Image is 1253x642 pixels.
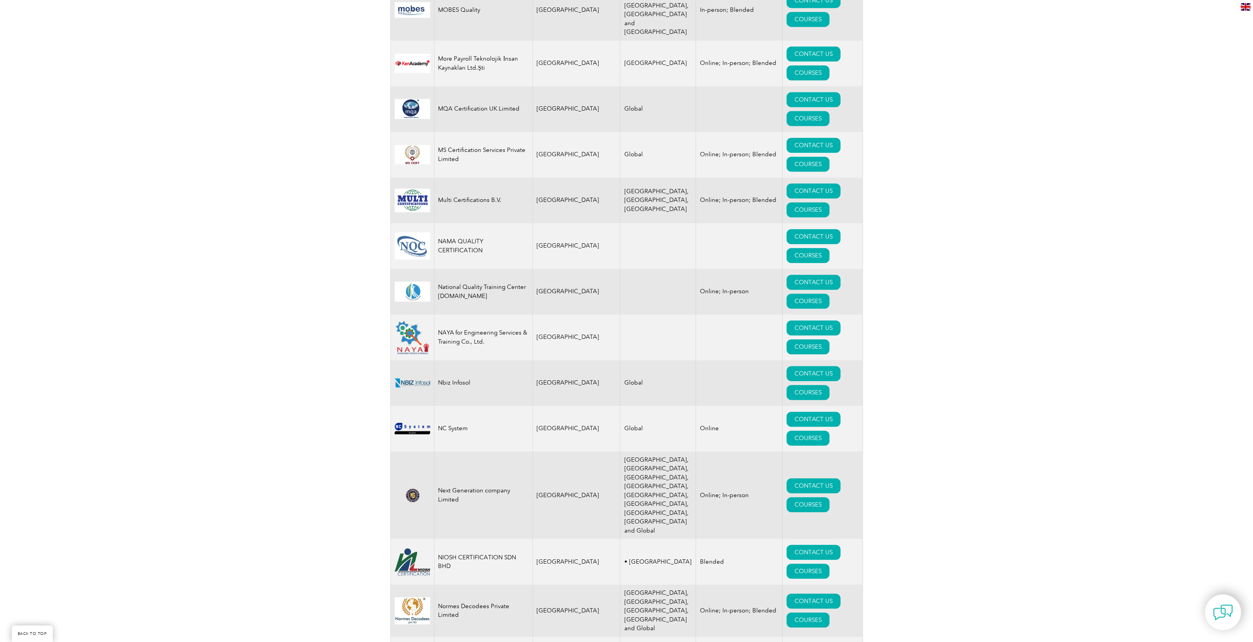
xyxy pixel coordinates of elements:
[696,41,783,86] td: Online; In-person; Blended
[787,497,830,512] a: COURSES
[787,46,841,61] a: CONTACT US
[533,41,620,86] td: [GEOGRAPHIC_DATA]
[395,597,430,624] img: e7b63985-9dc1-ec11-983f-002248d3b10e-logo.png
[434,406,533,451] td: NC System
[787,183,841,198] a: CONTACT US
[787,412,841,427] a: CONTACT US
[395,378,430,387] img: 538e79cf-a5b0-ea11-a812-000d3ae11abd%20-logo.png
[787,248,830,263] a: COURSES
[620,132,696,178] td: Global
[533,178,620,223] td: [GEOGRAPHIC_DATA]
[533,406,620,451] td: [GEOGRAPHIC_DATA]
[434,315,533,360] td: NAYA for Engineering Services & Training Co., Ltd.
[787,275,841,290] a: CONTACT US
[696,451,783,539] td: Online; In-person
[12,625,53,642] a: BACK TO TOP
[787,545,841,560] a: CONTACT US
[395,99,430,119] img: 43f150f7-466f-eb11-a812-002248153038-logo.png
[787,12,830,27] a: COURSES
[434,223,533,269] td: NAMA QUALITY CERTIFICATION
[620,41,696,86] td: [GEOGRAPHIC_DATA]
[787,612,830,627] a: COURSES
[434,451,533,539] td: Next Generation company Limited
[620,86,696,132] td: Global
[620,539,696,585] td: • [GEOGRAPHIC_DATA]
[787,339,830,354] a: COURSES
[696,269,783,315] td: Online; In-person
[533,269,620,315] td: [GEOGRAPHIC_DATA]
[395,54,430,73] img: e16a2823-4623-ef11-840a-00224897b20f-logo.png
[787,65,830,80] a: COURSES
[395,145,430,164] img: 9fd1c908-7ae1-ec11-bb3e-002248d3b10e-logo.jpg
[395,483,430,508] img: 702e9b5a-1e04-f011-bae3-00224896f61f-logo.png
[533,585,620,637] td: [GEOGRAPHIC_DATA]
[787,366,841,381] a: CONTACT US
[620,585,696,637] td: [GEOGRAPHIC_DATA], [GEOGRAPHIC_DATA], [GEOGRAPHIC_DATA], [GEOGRAPHIC_DATA] and Global
[434,41,533,86] td: More Payroll Teknolojik İnsan Kaynakları Ltd.Şti
[787,564,830,579] a: COURSES
[787,111,830,126] a: COURSES
[395,423,430,434] img: 9e55bf80-85bc-ef11-a72f-00224892eff5-logo.png
[434,86,533,132] td: MQA Certification UK Limited
[620,178,696,223] td: [GEOGRAPHIC_DATA], [GEOGRAPHIC_DATA], [GEOGRAPHIC_DATA]
[787,594,841,609] a: CONTACT US
[620,451,696,539] td: [GEOGRAPHIC_DATA], [GEOGRAPHIC_DATA], [GEOGRAPHIC_DATA], [GEOGRAPHIC_DATA], [GEOGRAPHIC_DATA], [G...
[434,585,533,637] td: Normes Decodees Private Limited
[395,319,430,355] img: 239705f6-ff26-f011-8c4d-00224891cd7d-logo.png
[434,178,533,223] td: Multi Certifications B.V.
[787,229,841,244] a: CONTACT US
[533,539,620,585] td: [GEOGRAPHIC_DATA]
[787,157,830,172] a: COURSES
[620,360,696,406] td: Global
[533,132,620,178] td: [GEOGRAPHIC_DATA]
[1241,3,1251,11] img: en
[787,138,841,153] a: CONTACT US
[434,132,533,178] td: MS Certification Services Private Limited
[787,478,841,493] a: CONTACT US
[395,281,430,302] img: 4ab7c282-124b-ee11-be6f-000d3ae1a86f-logo.png
[395,232,430,259] img: 870f6014-ce33-ef11-8e4e-002248972526-logo.jpg
[696,178,783,223] td: Online; In-person; Blended
[434,269,533,315] td: National Quality Training Center [DOMAIN_NAME]
[787,92,841,107] a: CONTACT US
[787,294,830,309] a: COURSES
[395,548,430,575] img: 1c6ae324-6e1b-ec11-b6e7-002248185d5d-logo.png
[620,406,696,451] td: Global
[1213,603,1233,622] img: contact-chat.png
[395,2,430,18] img: 072a24ac-d9bc-ea11-a814-000d3a79823d-logo.jpg
[533,223,620,269] td: [GEOGRAPHIC_DATA]
[696,132,783,178] td: Online; In-person; Blended
[533,451,620,539] td: [GEOGRAPHIC_DATA]
[533,360,620,406] td: [GEOGRAPHIC_DATA]
[434,360,533,406] td: Nbiz Infosol
[696,406,783,451] td: Online
[395,189,430,212] img: dcceface-21a8-ef11-b8e9-00224893fac3-logo.png
[787,320,841,335] a: CONTACT US
[533,315,620,360] td: [GEOGRAPHIC_DATA]
[696,585,783,637] td: Online; In-person; Blended
[787,385,830,400] a: COURSES
[434,539,533,585] td: NIOSH CERTIFICATION SDN BHD
[696,539,783,585] td: Blended
[533,86,620,132] td: [GEOGRAPHIC_DATA]
[787,202,830,217] a: COURSES
[787,431,830,446] a: COURSES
